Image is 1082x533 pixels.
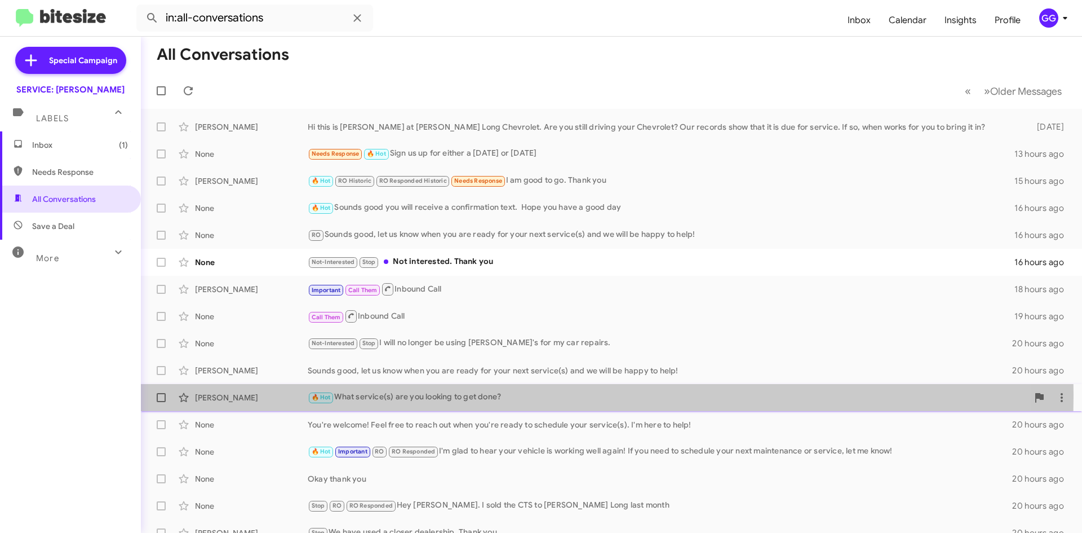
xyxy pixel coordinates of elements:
div: 20 hours ago [1012,446,1073,457]
span: More [36,253,59,263]
div: Not interested. Thank you [308,256,1014,268]
div: 18 hours ago [1014,284,1073,295]
div: Inbound Call [308,309,1014,323]
span: 🔥 Hot [312,448,331,455]
a: Inbox [839,4,880,37]
div: None [195,230,308,241]
button: Previous [958,80,978,103]
span: « [965,84,971,98]
div: Sounds good, let us know when you are ready for your next service(s) and we will be happy to help! [308,365,1012,376]
div: Sign us up for either a [DATE] or [DATE] [308,147,1014,160]
div: Hey [PERSON_NAME]. I sold the CTS to [PERSON_NAME] Long last month [308,499,1012,512]
span: RO [375,448,384,455]
div: [PERSON_NAME] [195,365,308,376]
div: What service(s) are you looking to get done? [308,391,1028,404]
div: [DATE] [1019,121,1073,133]
div: 20 hours ago [1012,473,1073,484]
input: Search [136,5,373,32]
div: Sounds good, let us know when you are ready for your next service(s) and we will be happy to help! [308,228,1014,241]
div: 16 hours ago [1014,202,1073,214]
nav: Page navigation example [959,80,1068,103]
span: RO Historic [338,177,371,184]
a: Calendar [880,4,935,37]
span: Stop [362,258,376,266]
div: None [195,338,308,349]
div: SERVICE: [PERSON_NAME] [16,84,125,95]
span: Needs Response [312,150,360,157]
span: Special Campaign [49,55,117,66]
a: Profile [986,4,1030,37]
h1: All Conversations [157,46,289,64]
span: 🔥 Hot [312,177,331,184]
span: Call Them [312,314,341,321]
span: Stop [312,502,325,509]
span: » [984,84,990,98]
button: GG [1030,8,1070,28]
div: I'm glad to hear your vehicle is working well again! If you need to schedule your next maintenanc... [308,445,1012,458]
div: 19 hours ago [1014,311,1073,322]
span: 🔥 Hot [367,150,386,157]
div: None [195,473,308,484]
span: RO Responded Historic [379,177,447,184]
span: 🔥 Hot [312,204,331,212]
div: None [195,419,308,430]
div: Okay thank you [308,473,1012,484]
span: Not-Interested [312,340,355,347]
span: Labels [36,113,69,124]
div: None [195,257,308,268]
span: RO [332,502,342,509]
div: 15 hours ago [1014,175,1073,187]
a: Special Campaign [15,47,126,74]
div: [PERSON_NAME] [195,121,308,133]
div: None [195,500,308,512]
div: 16 hours ago [1014,257,1073,268]
span: Inbox [32,139,128,151]
span: Important [338,448,367,455]
div: 16 hours ago [1014,230,1073,241]
span: Call Them [348,287,378,294]
div: None [195,148,308,160]
span: Save a Deal [32,221,74,232]
div: I am good to go. Thank you [308,174,1014,187]
div: [PERSON_NAME] [195,392,308,403]
div: None [195,202,308,214]
div: Hi this is [PERSON_NAME] at [PERSON_NAME] Long Chevrolet. Are you still driving your Chevrolet? O... [308,121,1019,133]
span: RO Responded [349,502,393,509]
div: Sounds good you will receive a confirmation text. Hope you have a good day [308,201,1014,214]
div: Inbound Call [308,282,1014,296]
span: All Conversations [32,193,96,205]
div: None [195,311,308,322]
span: RO Responded [392,448,435,455]
div: 20 hours ago [1012,500,1073,512]
div: 20 hours ago [1012,419,1073,430]
div: [PERSON_NAME] [195,284,308,295]
div: [PERSON_NAME] [195,175,308,187]
span: RO [312,231,321,239]
div: I will no longer be using [PERSON_NAME]'s for my car repairs. [308,337,1012,350]
div: 13 hours ago [1014,148,1073,160]
span: Important [312,287,341,294]
span: Older Messages [990,85,1062,98]
span: (1) [119,139,128,151]
div: You're welcome! Feel free to reach out when you're ready to schedule your service(s). I'm here to... [308,419,1012,430]
div: 20 hours ago [1012,338,1073,349]
div: GG [1039,8,1058,28]
span: 🔥 Hot [312,394,331,401]
span: Needs Response [32,166,128,178]
span: Needs Response [454,177,502,184]
div: None [195,446,308,457]
div: 20 hours ago [1012,365,1073,376]
button: Next [977,80,1068,103]
span: Stop [362,340,376,347]
a: Insights [935,4,986,37]
span: Not-Interested [312,258,355,266]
